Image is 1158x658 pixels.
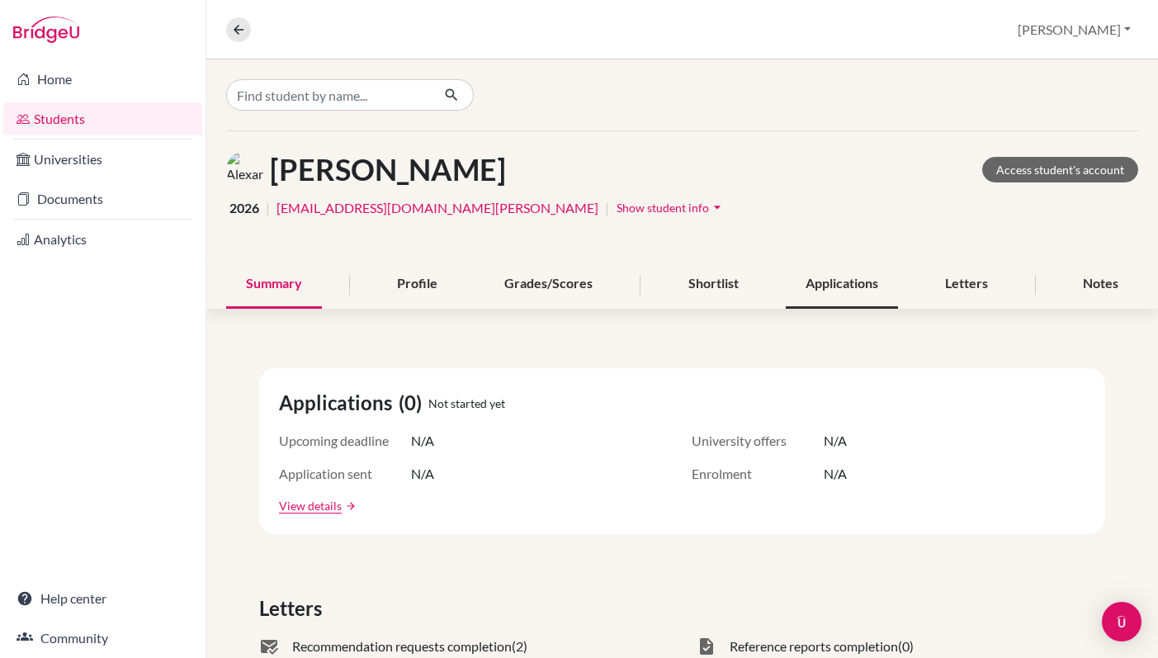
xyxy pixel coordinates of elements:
a: Home [3,63,202,96]
span: (0) [898,637,914,656]
span: Show student info [617,201,709,215]
a: Help center [3,582,202,615]
button: Show student infoarrow_drop_down [616,195,726,220]
a: Access student's account [982,157,1138,182]
div: Grades/Scores [484,260,612,309]
div: Notes [1063,260,1138,309]
img: Bridge-U [13,17,79,43]
span: Enrolment [692,464,824,484]
a: Documents [3,182,202,215]
img: Alexander Kirkham's avatar [226,151,263,188]
span: University offers [692,431,824,451]
span: Applications [279,388,399,418]
a: Community [3,622,202,655]
span: Recommendation requests completion [292,637,512,656]
span: Not started yet [428,395,505,412]
a: View details [279,497,342,514]
a: Students [3,102,202,135]
div: Applications [786,260,898,309]
span: N/A [824,431,847,451]
span: | [266,198,270,218]
div: Letters [925,260,1008,309]
span: N/A [411,464,434,484]
span: (0) [399,388,428,418]
a: Universities [3,143,202,176]
span: Letters [259,594,328,623]
input: Find student by name... [226,79,431,111]
div: Profile [377,260,457,309]
button: [PERSON_NAME] [1010,14,1138,45]
div: Summary [226,260,322,309]
h1: [PERSON_NAME] [270,152,506,187]
a: arrow_forward [342,500,357,512]
div: Shortlist [669,260,759,309]
a: Analytics [3,223,202,256]
span: N/A [824,464,847,484]
a: [EMAIL_ADDRESS][DOMAIN_NAME][PERSON_NAME] [277,198,598,218]
span: Application sent [279,464,411,484]
span: N/A [411,431,434,451]
span: mark_email_read [259,637,279,656]
i: arrow_drop_down [709,199,726,215]
span: (2) [512,637,527,656]
span: Reference reports completion [730,637,898,656]
span: task [697,637,716,656]
div: Open Intercom Messenger [1102,602,1141,641]
span: Upcoming deadline [279,431,411,451]
span: 2026 [229,198,259,218]
span: | [605,198,609,218]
